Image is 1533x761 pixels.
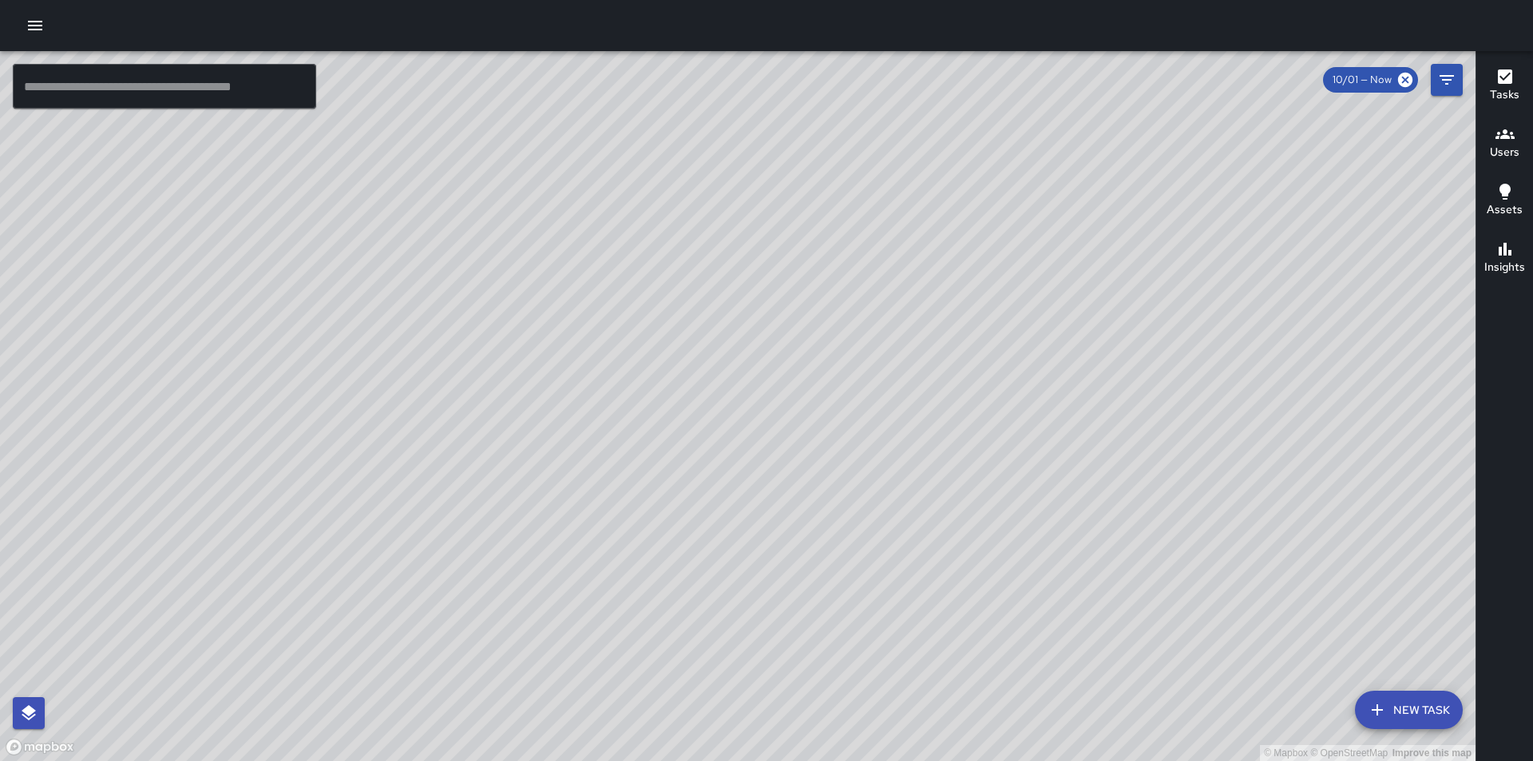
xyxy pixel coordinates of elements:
h6: Users [1490,144,1519,161]
button: New Task [1355,691,1463,729]
button: Assets [1476,172,1533,230]
div: 10/01 — Now [1323,67,1418,93]
button: Insights [1476,230,1533,287]
span: 10/01 — Now [1323,72,1401,88]
h6: Tasks [1490,86,1519,104]
h6: Insights [1484,259,1525,276]
button: Tasks [1476,57,1533,115]
h6: Assets [1487,201,1523,219]
button: Filters [1431,64,1463,96]
button: Users [1476,115,1533,172]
